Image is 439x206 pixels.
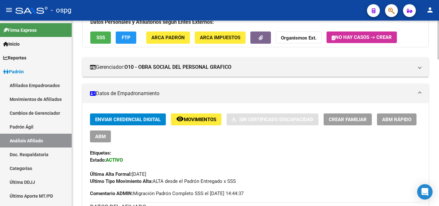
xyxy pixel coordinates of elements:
[3,27,37,34] span: Firma Express
[90,31,111,43] button: SSS
[90,64,413,71] mat-panel-title: Gerenciador:
[51,3,71,17] span: - ospg
[90,18,421,27] h3: Datos Personales y Afiliatorios según Entes Externos:
[5,6,13,14] mat-icon: menu
[90,90,413,97] mat-panel-title: Datos de Empadronamiento
[3,68,24,75] span: Padrón
[327,31,397,43] button: No hay casos -> Crear
[276,31,322,43] button: Organismos Ext.
[176,115,184,123] mat-icon: remove_red_eye
[90,150,111,156] strong: Etiquetas:
[3,40,20,48] span: Inicio
[200,35,240,41] span: ARCA Impuestos
[377,113,417,125] button: ABM Rápido
[82,84,429,103] mat-expansion-panel-header: Datos de Empadronamiento
[239,117,313,122] span: Sin Certificado Discapacidad
[332,34,392,40] span: No hay casos -> Crear
[95,134,106,139] span: ABM
[90,113,166,125] button: Enviar Credencial Digital
[171,113,221,125] button: Movimientos
[95,117,161,122] span: Enviar Credencial Digital
[324,113,372,125] button: Crear Familiar
[122,35,130,41] span: FTP
[90,171,132,177] strong: Última Alta Formal:
[281,35,317,41] strong: Organismos Ext.
[106,157,123,163] strong: ACTIVO
[227,113,318,125] button: Sin Certificado Discapacidad
[195,31,246,43] button: ARCA Impuestos
[382,117,411,122] span: ABM Rápido
[116,31,136,43] button: FTP
[146,31,190,43] button: ARCA Padrón
[184,117,216,122] span: Movimientos
[426,6,434,14] mat-icon: person
[90,190,244,197] span: Migración Padrón Completo SSS el [DATE] 14:44:37
[90,191,133,196] strong: Comentario ADMIN:
[124,64,231,71] strong: O10 - OBRA SOCIAL DEL PERSONAL GRAFICO
[417,184,433,200] div: Open Intercom Messenger
[90,130,111,142] button: ABM
[90,178,153,184] strong: Ultimo Tipo Movimiento Alta:
[329,117,367,122] span: Crear Familiar
[90,171,146,177] span: [DATE]
[96,35,105,41] span: SSS
[90,157,106,163] strong: Estado:
[3,54,26,61] span: Reportes
[151,35,185,41] span: ARCA Padrón
[82,58,429,77] mat-expansion-panel-header: Gerenciador:O10 - OBRA SOCIAL DEL PERSONAL GRAFICO
[90,178,236,184] span: ALTA desde el Padrón Entregado x SSS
